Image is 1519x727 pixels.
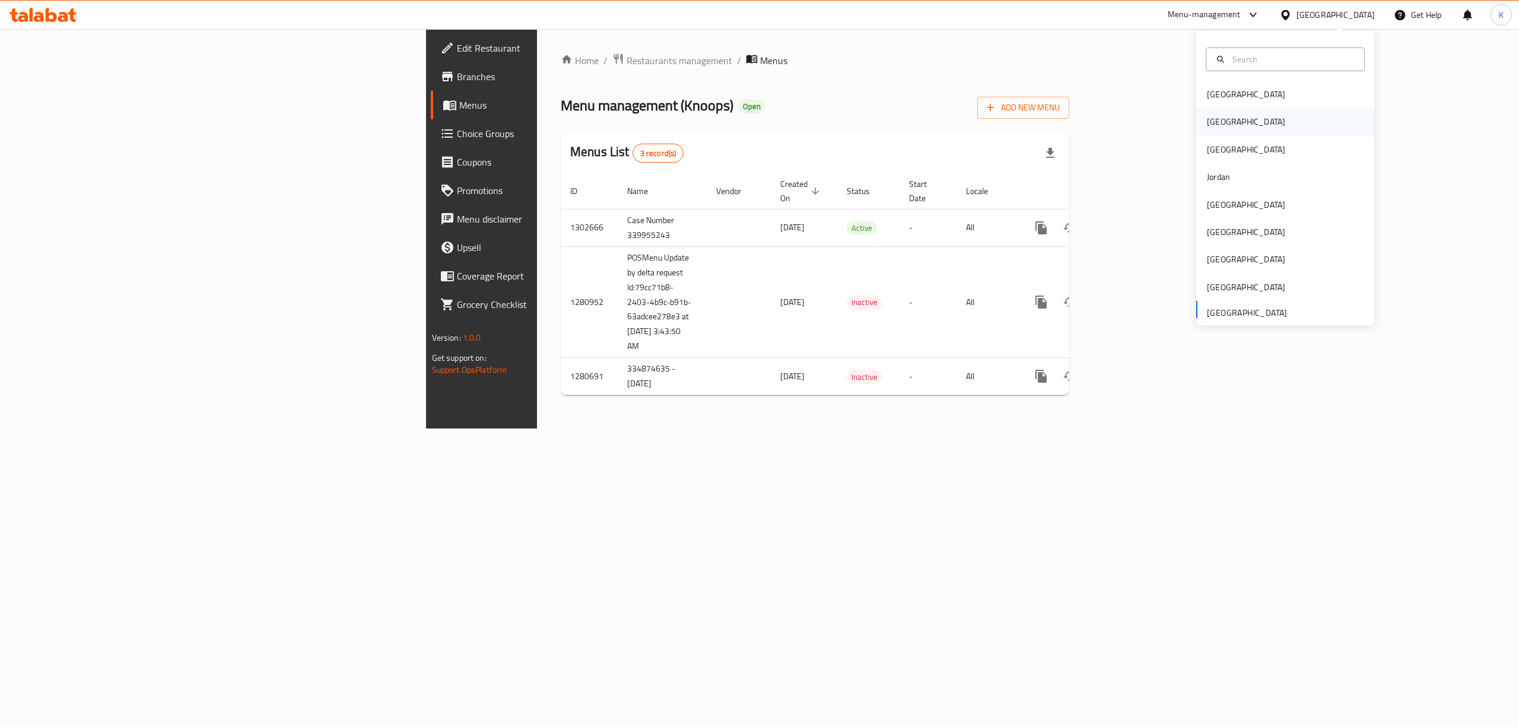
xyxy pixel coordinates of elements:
[716,184,757,198] span: Vendor
[431,262,680,290] a: Coverage Report
[459,98,670,112] span: Menus
[457,69,670,84] span: Branches
[463,330,481,345] span: 1.0.0
[457,41,670,55] span: Edit Restaurant
[457,269,670,283] span: Coverage Report
[1036,139,1064,167] div: Export file
[561,173,1151,396] table: enhanced table
[633,148,684,159] span: 3 record(s)
[900,209,956,246] td: -
[977,97,1069,119] button: Add New Menu
[1207,88,1285,101] div: [GEOGRAPHIC_DATA]
[956,246,1018,358] td: All
[627,184,663,198] span: Name
[570,143,684,163] h2: Menus List
[457,212,670,226] span: Menu disclaimer
[847,184,885,198] span: Status
[457,155,670,169] span: Coupons
[1168,8,1241,22] div: Menu-management
[431,205,680,233] a: Menu disclaimer
[1207,170,1230,183] div: Jordan
[570,184,593,198] span: ID
[1027,214,1056,242] button: more
[987,100,1060,115] span: Add New Menu
[431,34,680,62] a: Edit Restaurant
[431,62,680,91] a: Branches
[1228,53,1357,66] input: Search
[900,246,956,358] td: -
[431,290,680,319] a: Grocery Checklist
[457,297,670,312] span: Grocery Checklist
[847,221,877,235] span: Active
[633,144,684,163] div: Total records count
[431,91,680,119] a: Menus
[1296,8,1375,21] div: [GEOGRAPHIC_DATA]
[760,53,787,68] span: Menus
[431,176,680,205] a: Promotions
[780,369,805,384] span: [DATE]
[1056,288,1084,316] button: Change Status
[738,101,765,112] span: Open
[1207,253,1285,266] div: [GEOGRAPHIC_DATA]
[457,126,670,141] span: Choice Groups
[1056,362,1084,391] button: Change Status
[847,296,882,309] span: Inactive
[431,119,680,148] a: Choice Groups
[956,209,1018,246] td: All
[432,330,461,345] span: Version:
[1207,198,1285,211] div: [GEOGRAPHIC_DATA]
[431,233,680,262] a: Upsell
[1207,281,1285,294] div: [GEOGRAPHIC_DATA]
[1027,362,1056,391] button: more
[1018,173,1151,209] th: Actions
[1207,143,1285,156] div: [GEOGRAPHIC_DATA]
[457,183,670,198] span: Promotions
[847,370,882,384] span: Inactive
[1056,214,1084,242] button: Change Status
[780,294,805,310] span: [DATE]
[1499,8,1504,21] span: K
[780,220,805,235] span: [DATE]
[1207,226,1285,239] div: [GEOGRAPHIC_DATA]
[847,296,882,310] div: Inactive
[432,362,507,377] a: Support.OpsPlatform
[1027,288,1056,316] button: more
[1207,115,1285,128] div: [GEOGRAPHIC_DATA]
[737,53,741,68] li: /
[780,177,823,205] span: Created On
[561,53,1069,68] nav: breadcrumb
[431,148,680,176] a: Coupons
[900,358,956,395] td: -
[457,240,670,255] span: Upsell
[738,100,765,114] div: Open
[909,177,942,205] span: Start Date
[432,350,487,366] span: Get support on:
[956,358,1018,395] td: All
[966,184,1003,198] span: Locale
